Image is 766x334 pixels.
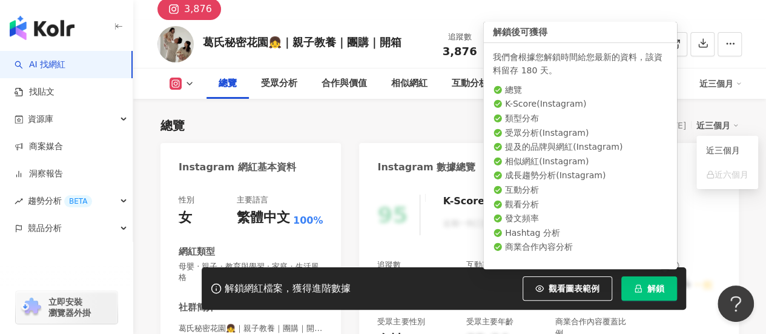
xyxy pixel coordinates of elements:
span: 觀看圖表範例 [549,284,599,293]
span: 母嬰 · 親子 · 教育與學習 · 家庭 · 生活風格 [179,261,323,283]
div: 女 [179,209,192,227]
div: 互動率 [466,259,502,270]
div: 近三個月 [696,118,739,133]
a: 洞察報告 [15,168,63,180]
li: Hashtag 分析 [493,227,667,239]
li: 總覽 [493,84,667,96]
div: 解鎖後可獲得 [483,22,677,43]
div: 總覽 [219,76,237,91]
div: 追蹤數 [377,259,401,270]
div: K-Score : [443,195,520,208]
div: 總覽 [160,117,185,134]
button: 解鎖 [621,276,677,301]
li: K-Score ( Instagram ) [493,98,667,110]
div: BETA [64,195,92,207]
li: 類型分布 [493,113,667,125]
button: 觀看圖表範例 [523,276,612,301]
span: 競品分析 [28,215,62,242]
span: 解鎖 [647,284,664,293]
div: 近三個月 [699,74,742,93]
img: logo [10,16,74,40]
span: 資源庫 [28,105,53,133]
div: 受眾主要年齡 [466,316,513,327]
div: 網紅類型 [179,245,215,258]
span: 趨勢分析 [28,187,92,215]
li: 成長趨勢分析 ( Instagram ) [493,170,667,182]
span: 立即安裝 瀏覽器外掛 [48,296,91,318]
span: 3,876 [443,45,477,58]
div: 我們會根據您解鎖時間給您最新的資料，該資料留存 180 天。 [493,50,667,77]
div: 性別 [179,195,194,205]
li: 受眾分析 ( Instagram ) [493,127,667,139]
div: 葛氏秘密花園👧｜親子教養｜團購｜開箱 [203,35,401,50]
li: 商業合作內容分析 [493,241,667,253]
div: Instagram 數據總覽 [377,161,475,174]
img: KOL Avatar [157,26,194,62]
li: 發文頻率 [493,213,667,225]
div: 受眾分析 [261,76,297,91]
span: 葛氏秘密花園👧｜親子教養｜團購｜開箱 | moonchilds.0107 [179,323,323,334]
div: 繁體中文 [237,209,290,227]
span: lock [634,284,642,293]
div: Instagram 網紅基本資料 [179,161,296,174]
li: 提及的品牌與網紅 ( Instagram ) [493,141,667,153]
a: searchAI 找網紅 [15,59,65,71]
img: chrome extension [19,298,43,317]
a: 找貼文 [15,86,54,98]
span: 100% [293,214,323,227]
div: 主要語言 [237,195,268,205]
a: chrome extension立即安裝 瀏覽器外掛 [16,291,117,324]
div: 合作與價值 [322,76,367,91]
div: 追蹤數 [437,31,483,43]
div: 互動分析 [452,76,488,91]
span: rise [15,197,23,205]
a: 近三個月 [706,144,748,157]
div: 受眾主要性別 [377,316,424,327]
div: 相似網紅 [391,76,428,91]
div: 解鎖網紅檔案，獲得進階數據 [225,282,351,295]
li: 觀看分析 [493,199,667,211]
div: 3,876 [184,1,212,18]
a: 商案媒合 [15,141,63,153]
li: 互動分析 [493,184,667,196]
li: 相似網紅 ( Instagram ) [493,156,667,168]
